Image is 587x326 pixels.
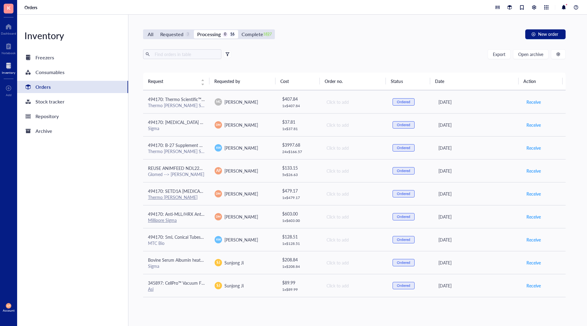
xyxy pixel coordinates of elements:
[216,260,220,265] span: SJ
[148,171,205,177] div: Glomed --> [PERSON_NAME]
[148,211,242,217] span: 494170: Anti-MLL/HRX Antibody, NT., clone N4.4
[216,238,221,242] span: KW
[526,236,541,243] span: Receive
[3,309,15,312] div: Account
[209,73,276,90] th: Requested by
[321,90,388,113] td: Click to add
[35,97,65,106] div: Stock tracker
[224,191,258,197] span: [PERSON_NAME]
[327,236,383,243] div: Click to add
[327,282,383,289] div: Click to add
[223,32,228,37] div: 0
[216,123,221,127] span: DM
[526,258,541,268] button: Receive
[397,191,410,196] div: Ordered
[282,118,316,125] div: $ 37.81
[327,213,383,220] div: Click to add
[275,73,319,90] th: Cost
[321,182,388,205] td: Click to add
[148,78,197,84] span: Request
[397,99,410,104] div: Ordered
[148,103,205,108] div: Thermo [PERSON_NAME] Scientific
[2,61,15,74] a: Inventory
[17,51,128,64] a: Freezers
[282,187,316,194] div: $ 479.17
[526,190,541,197] span: Receive
[430,73,519,90] th: Date
[321,274,388,297] td: Click to add
[17,125,128,137] a: Archive
[526,97,541,107] button: Receive
[282,264,316,269] div: 1 x $ 208.84
[282,126,316,131] div: 1 x $ 37.81
[148,280,295,286] span: 345897: CellPro™ Vacuum Filtration Flasks PES Membrane, 12/Case - 250 mL
[438,122,516,128] div: [DATE]
[224,260,244,266] span: Sunjong Ji
[321,113,388,136] td: Click to add
[488,49,511,59] button: Export
[17,29,128,42] div: Inventory
[282,195,316,200] div: 1 x $ 479.17
[152,50,219,59] input: Find orders in table
[438,190,516,197] div: [DATE]
[519,73,563,90] th: Action
[526,213,541,220] span: Receive
[282,141,316,148] div: $ 3997.68
[185,32,190,37] div: 3
[35,112,59,121] div: Repository
[321,159,388,182] td: Click to add
[148,96,325,102] span: 494170: Thermo Scientific™ 384 Well Black Plate, Optically Clear Polymer Bottom, Pack of 10
[321,205,388,228] td: Click to add
[386,73,430,90] th: Status
[35,68,65,77] div: Consumables
[148,165,227,171] span: REUSE ANIMFEED NDL22GX25MM CRV
[493,52,505,57] span: Export
[321,136,388,159] td: Click to add
[397,168,410,173] div: Ordered
[526,99,541,105] span: Receive
[143,29,275,39] div: segmented control
[230,32,235,37] div: 16
[320,73,386,90] th: Order no.
[397,214,410,219] div: Ordered
[327,259,383,266] div: Click to add
[1,22,16,35] a: Dashboard
[197,30,221,39] div: Processing
[2,71,15,74] div: Inventory
[513,49,548,59] button: Open archive
[17,81,128,93] a: Orders
[525,29,566,39] button: New order
[17,96,128,108] a: Stock tracker
[148,217,177,223] a: Millipore Sigma
[224,168,258,174] span: [PERSON_NAME]
[518,52,543,57] span: Open archive
[397,260,410,265] div: Ordered
[526,166,541,176] button: Receive
[35,127,52,135] div: Archive
[224,237,258,243] span: [PERSON_NAME]
[148,234,216,240] span: 494170: 5mL Conical Tubes 500/CS
[327,122,383,128] div: Click to add
[1,32,16,35] div: Dashboard
[327,99,383,105] div: Click to add
[224,145,258,151] span: [PERSON_NAME]
[397,283,410,288] div: Ordered
[148,240,205,246] div: MTC Bio
[216,146,221,150] span: KW
[216,192,221,196] span: DM
[526,143,541,153] button: Receive
[526,144,541,151] span: Receive
[148,188,234,194] span: 494170: SETD1A [MEDICAL_DATA] (OTI7B7)
[17,110,128,122] a: Repository
[282,279,316,286] div: $ 89.99
[282,149,316,154] div: 24 x $ 166.57
[538,32,558,36] span: New order
[7,4,10,12] span: K
[438,213,516,220] div: [DATE]
[148,194,198,200] a: Thermo [PERSON_NAME]
[438,99,516,105] div: [DATE]
[282,256,316,263] div: $ 208.84
[438,282,516,289] div: [DATE]
[160,30,183,39] div: Requested
[216,99,221,104] span: MC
